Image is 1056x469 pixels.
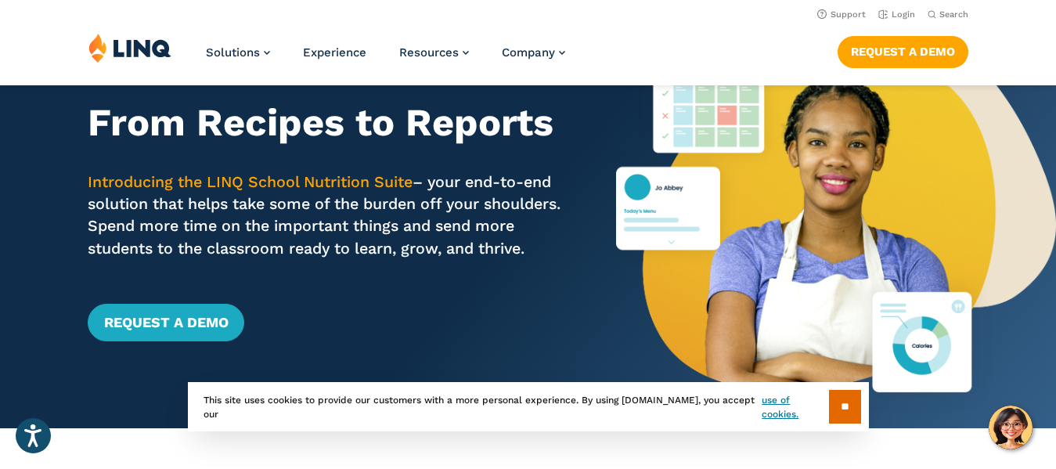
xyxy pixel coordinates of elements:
[762,393,828,421] a: use of cookies.
[206,33,565,85] nav: Primary Navigation
[88,171,573,260] p: – your end-to-end solution that helps take some of the burden off your shoulders. Spend more time...
[399,45,469,60] a: Resources
[878,9,915,20] a: Login
[838,33,968,67] nav: Button Navigation
[303,45,366,60] a: Experience
[838,36,968,67] a: Request a Demo
[206,45,260,60] span: Solutions
[502,45,555,60] span: Company
[399,45,459,60] span: Resources
[502,45,565,60] a: Company
[88,173,413,191] span: Introducing the LINQ School Nutrition Suite
[939,9,968,20] span: Search
[928,9,968,20] button: Open Search Bar
[206,45,270,60] a: Solutions
[989,406,1033,449] button: Hello, have a question? Let’s chat.
[88,33,171,63] img: LINQ | K‑12 Software
[188,382,869,431] div: This site uses cookies to provide our customers with a more personal experience. By using [DOMAIN...
[817,9,866,20] a: Support
[88,304,243,341] a: Request a Demo
[88,101,573,145] h2: From Recipes to Reports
